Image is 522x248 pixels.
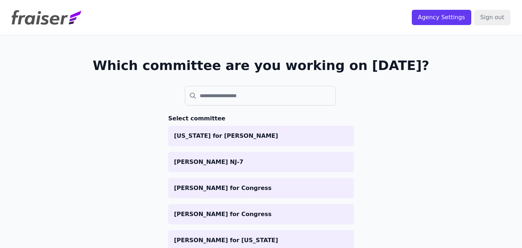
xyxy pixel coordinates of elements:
[168,126,354,146] a: [US_STATE] for [PERSON_NAME]
[93,58,430,73] h1: Which committee are you working on [DATE]?
[174,210,348,219] p: [PERSON_NAME] for Congress
[168,178,354,198] a: [PERSON_NAME] for Congress
[168,204,354,224] a: [PERSON_NAME] for Congress
[174,158,348,166] p: [PERSON_NAME] NJ-7
[174,236,348,245] p: [PERSON_NAME] for [US_STATE]
[412,10,471,25] input: Agency Settings
[168,114,354,123] h3: Select committee
[168,152,354,172] a: [PERSON_NAME] NJ-7
[174,132,348,140] p: [US_STATE] for [PERSON_NAME]
[174,184,348,193] p: [PERSON_NAME] for Congress
[474,10,510,25] input: Sign out
[12,10,81,25] img: Fraiser Logo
